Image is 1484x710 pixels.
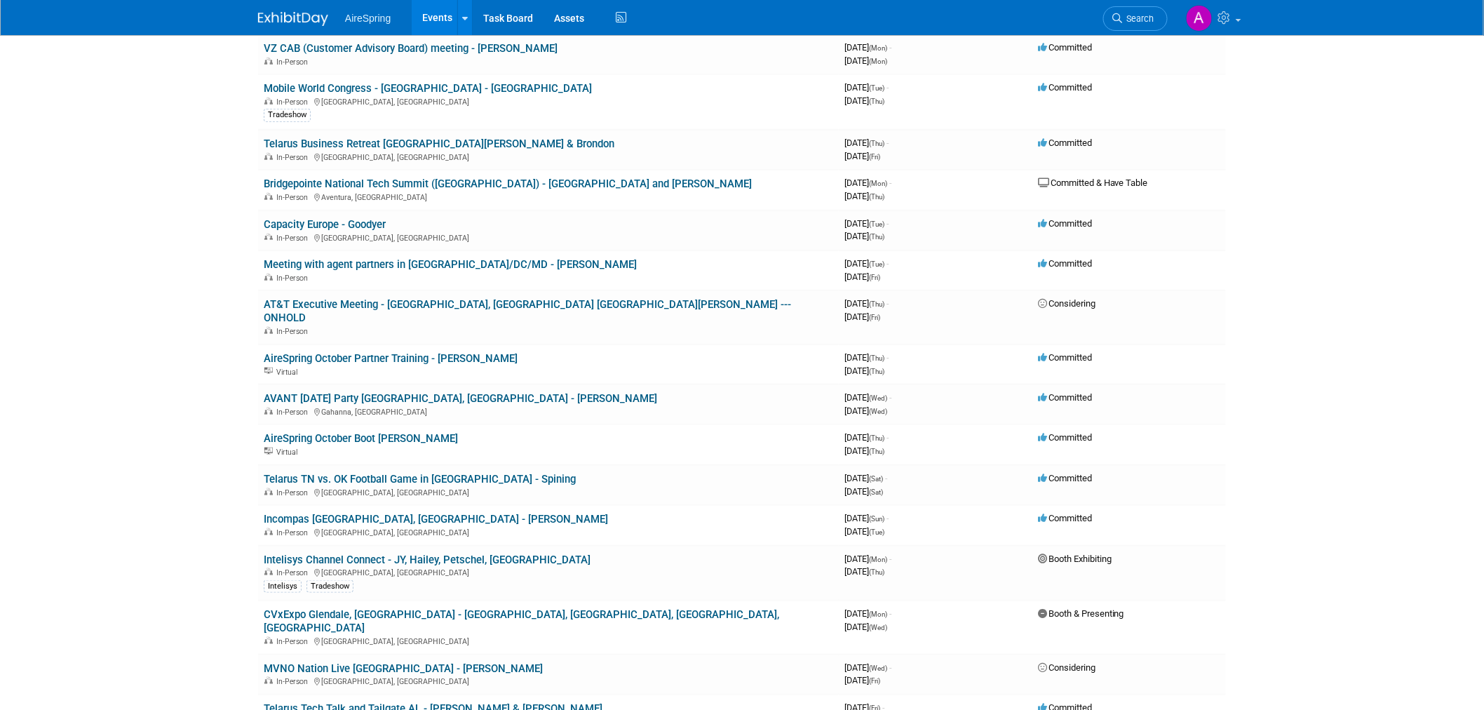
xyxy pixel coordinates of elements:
[264,218,386,231] a: Capacity Europe - Goodyer
[264,406,833,417] div: Gahanna, [GEOGRAPHIC_DATA]
[264,191,833,202] div: Aventura, [GEOGRAPHIC_DATA]
[264,677,273,684] img: In-Person Event
[869,354,884,362] span: (Thu)
[889,42,891,53] span: -
[869,233,884,241] span: (Thu)
[264,566,833,577] div: [GEOGRAPHIC_DATA], [GEOGRAPHIC_DATA]
[264,662,543,675] a: MVNO Nation Live [GEOGRAPHIC_DATA] - [PERSON_NAME]
[844,366,884,376] span: [DATE]
[889,608,891,619] span: -
[264,234,273,241] img: In-Person Event
[264,368,273,375] img: Virtual Event
[276,568,312,577] span: In-Person
[276,327,312,336] span: In-Person
[276,234,312,243] span: In-Person
[1038,138,1092,148] span: Committed
[844,258,889,269] span: [DATE]
[844,272,880,282] span: [DATE]
[264,109,311,121] div: Tradeshow
[844,473,887,483] span: [DATE]
[869,677,880,685] span: (Fri)
[264,232,833,243] div: [GEOGRAPHIC_DATA], [GEOGRAPHIC_DATA]
[1038,42,1092,53] span: Committed
[264,327,273,334] img: In-Person Event
[264,274,273,281] img: In-Person Event
[869,610,887,618] span: (Mon)
[1038,298,1095,309] span: Considering
[276,153,312,162] span: In-Person
[886,138,889,148] span: -
[885,473,887,483] span: -
[1038,177,1148,188] span: Committed & Have Table
[844,95,884,106] span: [DATE]
[886,82,889,93] span: -
[844,675,880,685] span: [DATE]
[869,488,883,496] span: (Sat)
[844,151,880,161] span: [DATE]
[264,177,752,190] a: Bridgepointe National Tech Summit ([GEOGRAPHIC_DATA]) - [GEOGRAPHIC_DATA] and [PERSON_NAME]
[844,446,884,456] span: [DATE]
[264,153,273,160] img: In-Person Event
[869,556,887,563] span: (Mon)
[869,568,884,576] span: (Thu)
[264,98,273,105] img: In-Person Event
[869,408,887,415] span: (Wed)
[844,312,880,322] span: [DATE]
[889,662,891,673] span: -
[264,193,273,200] img: In-Person Event
[1038,258,1092,269] span: Committed
[844,191,884,201] span: [DATE]
[264,608,779,634] a: CVxExpo Glendale, [GEOGRAPHIC_DATA] - [GEOGRAPHIC_DATA], [GEOGRAPHIC_DATA], [GEOGRAPHIC_DATA], [G...
[869,448,884,455] span: (Thu)
[869,274,880,281] span: (Fri)
[264,675,833,686] div: [GEOGRAPHIC_DATA], [GEOGRAPHIC_DATA]
[264,448,273,455] img: Virtual Event
[886,258,889,269] span: -
[886,432,889,443] span: -
[258,12,328,26] img: ExhibitDay
[264,82,592,95] a: Mobile World Congress - [GEOGRAPHIC_DATA] - [GEOGRAPHIC_DATA]
[889,177,891,188] span: -
[844,432,889,443] span: [DATE]
[1038,82,1092,93] span: Committed
[1122,13,1154,24] span: Search
[844,554,891,564] span: [DATE]
[844,218,889,229] span: [DATE]
[844,352,889,363] span: [DATE]
[844,177,891,188] span: [DATE]
[844,55,887,66] span: [DATE]
[844,42,891,53] span: [DATE]
[886,218,889,229] span: -
[276,677,312,686] span: In-Person
[264,298,791,324] a: AT&T Executive Meeting - [GEOGRAPHIC_DATA], [GEOGRAPHIC_DATA] [GEOGRAPHIC_DATA][PERSON_NAME] --- ...
[306,580,353,593] div: Tradeshow
[844,608,891,619] span: [DATE]
[869,180,887,187] span: (Mon)
[869,394,887,402] span: (Wed)
[1103,6,1168,31] a: Search
[869,434,884,442] span: (Thu)
[844,298,889,309] span: [DATE]
[869,98,884,105] span: (Thu)
[276,488,312,497] span: In-Person
[869,260,884,268] span: (Tue)
[276,528,312,537] span: In-Person
[1038,513,1092,523] span: Committed
[869,44,887,52] span: (Mon)
[844,82,889,93] span: [DATE]
[1038,392,1092,403] span: Committed
[1186,5,1213,32] img: Aila Ortiaga
[264,635,833,646] div: [GEOGRAPHIC_DATA], [GEOGRAPHIC_DATA]
[869,624,887,631] span: (Wed)
[276,193,312,202] span: In-Person
[886,298,889,309] span: -
[264,151,833,162] div: [GEOGRAPHIC_DATA], [GEOGRAPHIC_DATA]
[345,13,391,24] span: AireSpring
[264,473,576,485] a: Telarus TN vs. OK Football Game in [GEOGRAPHIC_DATA] - Spining
[844,138,889,148] span: [DATE]
[869,368,884,375] span: (Thu)
[264,513,608,525] a: Incompas [GEOGRAPHIC_DATA], [GEOGRAPHIC_DATA] - [PERSON_NAME]
[844,486,883,497] span: [DATE]
[264,138,614,150] a: Telarus Business Retreat [GEOGRAPHIC_DATA][PERSON_NAME] & Brondon
[889,554,891,564] span: -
